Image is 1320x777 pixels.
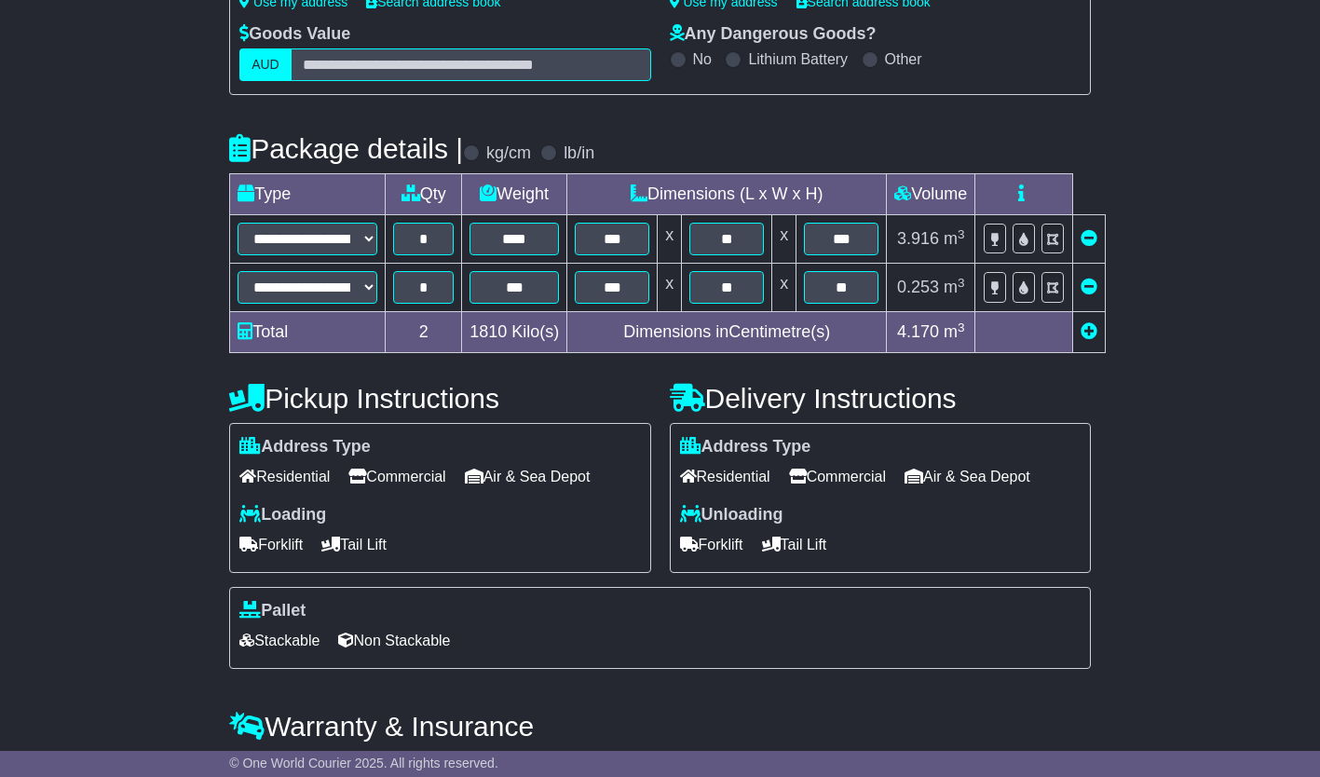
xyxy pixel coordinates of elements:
span: 4.170 [897,322,939,341]
a: Remove this item [1081,229,1097,248]
label: Pallet [239,601,306,621]
td: x [772,264,796,312]
td: Dimensions in Centimetre(s) [567,312,887,353]
label: Address Type [239,437,371,457]
label: Goods Value [239,24,350,45]
td: Type [230,174,386,215]
label: Other [885,50,922,68]
span: Residential [239,462,330,491]
td: Volume [887,174,975,215]
td: Dimensions (L x W x H) [567,174,887,215]
span: 3.916 [897,229,939,248]
span: m [944,322,965,341]
td: Qty [386,174,462,215]
span: Stackable [239,626,320,655]
a: Add new item [1081,322,1097,341]
span: Tail Lift [321,530,387,559]
span: Air & Sea Depot [465,462,591,491]
span: m [944,278,965,296]
td: x [658,215,682,264]
sup: 3 [958,276,965,290]
h4: Package details | [229,133,463,164]
label: Loading [239,505,326,525]
span: m [944,229,965,248]
span: © One World Courier 2025. All rights reserved. [229,756,498,770]
span: Tail Lift [762,530,827,559]
label: No [693,50,712,68]
label: Any Dangerous Goods? [670,24,877,45]
label: Address Type [680,437,811,457]
label: Lithium Battery [748,50,848,68]
label: AUD [239,48,292,81]
td: Weight [462,174,567,215]
sup: 3 [958,227,965,241]
label: Unloading [680,505,783,525]
span: Commercial [348,462,445,491]
label: kg/cm [486,143,531,164]
td: x [772,215,796,264]
h4: Pickup Instructions [229,383,650,414]
label: lb/in [564,143,594,164]
h4: Warranty & Insurance [229,711,1091,742]
sup: 3 [958,320,965,334]
span: Commercial [789,462,886,491]
td: Kilo(s) [462,312,567,353]
td: Total [230,312,386,353]
h4: Delivery Instructions [670,383,1091,414]
td: x [658,264,682,312]
td: 2 [386,312,462,353]
span: 1810 [469,322,507,341]
span: Non Stackable [338,626,450,655]
span: Forklift [680,530,743,559]
a: Remove this item [1081,278,1097,296]
span: 0.253 [897,278,939,296]
span: Air & Sea Depot [905,462,1030,491]
span: Forklift [239,530,303,559]
span: Residential [680,462,770,491]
